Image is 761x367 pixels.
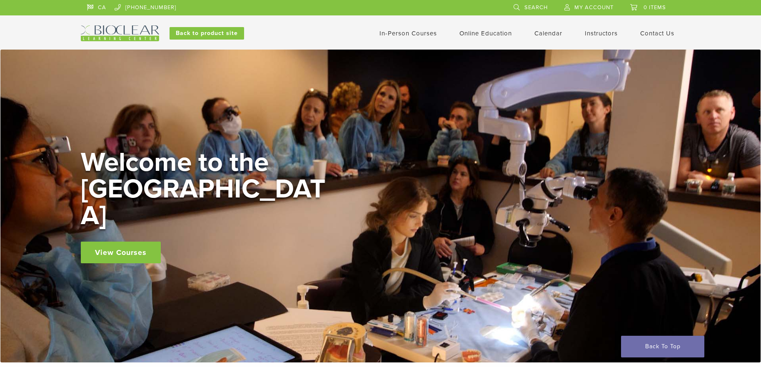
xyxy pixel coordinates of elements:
a: View Courses [81,242,161,263]
a: Back To Top [621,336,704,357]
img: Bioclear [81,25,159,41]
h2: Welcome to the [GEOGRAPHIC_DATA] [81,149,331,229]
span: My Account [574,4,614,11]
a: Calendar [534,30,562,37]
span: 0 items [644,4,666,11]
a: Contact Us [640,30,674,37]
a: Back to product site [170,27,244,40]
a: In-Person Courses [379,30,437,37]
span: Search [524,4,548,11]
a: Instructors [585,30,618,37]
a: Online Education [459,30,512,37]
